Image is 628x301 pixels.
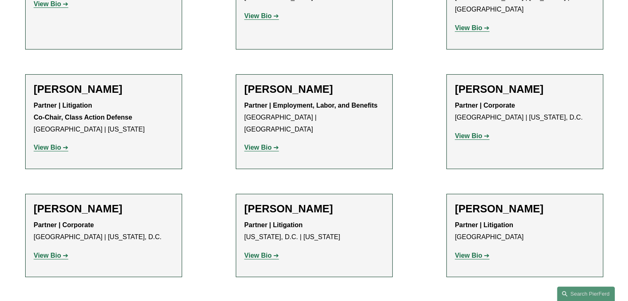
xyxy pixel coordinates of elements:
p: [GEOGRAPHIC_DATA] | [GEOGRAPHIC_DATA] [244,100,384,135]
a: View Bio [455,24,490,31]
p: [GEOGRAPHIC_DATA] | [US_STATE], D.C. [34,219,173,243]
h2: [PERSON_NAME] [244,83,384,96]
a: View Bio [34,252,69,259]
strong: View Bio [455,252,482,259]
a: View Bio [244,252,279,259]
a: View Bio [34,144,69,151]
a: View Bio [244,12,279,19]
strong: Partner | Employment, Labor, and Benefits [244,102,378,109]
strong: Partner | Litigation [455,221,513,228]
a: Search this site [557,287,615,301]
strong: View Bio [34,0,61,7]
h2: [PERSON_NAME] [34,83,173,96]
strong: View Bio [34,252,61,259]
strong: View Bio [244,252,272,259]
strong: View Bio [244,144,272,151]
p: [GEOGRAPHIC_DATA] | [US_STATE] [34,100,173,135]
strong: View Bio [34,144,61,151]
h2: [PERSON_NAME] [455,83,595,96]
strong: View Bio [455,24,482,31]
strong: View Bio [455,132,482,139]
a: View Bio [244,144,279,151]
a: View Bio [455,252,490,259]
p: [GEOGRAPHIC_DATA] [455,219,595,243]
strong: View Bio [244,12,272,19]
h2: [PERSON_NAME] [244,202,384,215]
strong: Partner | Corporate [455,102,515,109]
strong: Partner | Litigation [244,221,303,228]
a: View Bio [34,0,69,7]
h2: [PERSON_NAME] [455,202,595,215]
a: View Bio [455,132,490,139]
strong: Partner | Corporate [34,221,94,228]
strong: Partner | Litigation Co-Chair, Class Action Defense [34,102,133,121]
p: [GEOGRAPHIC_DATA] | [US_STATE], D.C. [455,100,595,124]
h2: [PERSON_NAME] [34,202,173,215]
p: [US_STATE], D.C. | [US_STATE] [244,219,384,243]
